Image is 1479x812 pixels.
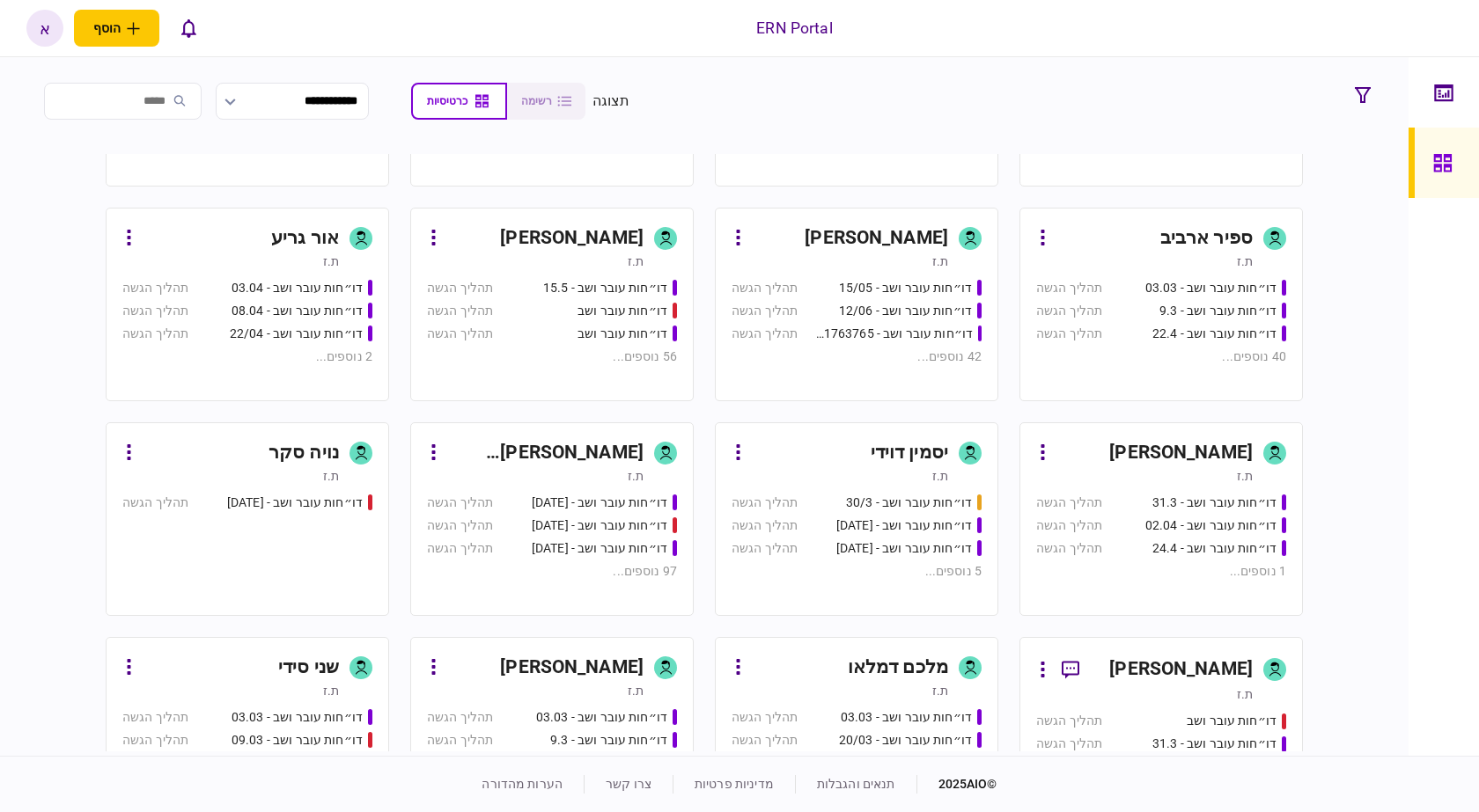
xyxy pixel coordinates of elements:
[1019,208,1303,401] a: ספיר ארביבת.זדו״חות עובר ושב - 03.03תהליך הגשהדו״חות עובר ושב - 9.3תהליך הגשהדו״חות עובר ושב - 22...
[1145,516,1277,535] div: דו״חות עובר ושב - 02.04
[871,439,948,467] div: יסמין דוידי
[106,422,389,616] a: נויה סקרת.זדו״חות עובר ושב - 19.03.2025תהליך הגשה
[1152,539,1277,558] div: דו״חות עובר ושב - 24.4
[628,682,644,699] div: ת.ז
[848,654,948,682] div: מלכם דמלאו
[756,17,832,40] div: ERN Portal
[932,252,948,270] div: ת.ז
[323,252,339,270] div: ת.ז
[836,539,972,558] div: דו״חות עובר ושב - 02/09/25
[269,439,339,467] div: נויה סקר
[74,10,159,47] button: פתח תפריט להוספת לקוח
[715,422,998,616] a: יסמין דוידית.זדו״חות עובר ושב - 30/3תהליך הגשהדו״חות עובר ושב - 31.08.25תהליך הגשהדו״חות עובר ושב...
[1152,325,1277,343] div: דו״חות עובר ושב - 22.4
[606,777,651,791] a: צרו קשר
[122,347,372,366] div: 2 נוספים ...
[410,422,694,616] a: [PERSON_NAME] [PERSON_NAME]ת.זדו״חות עובר ושב - 19/03/2025תהליך הגשהדו״חות עובר ושב - 19.3.25תהלי...
[122,708,188,727] div: תהליך הגשה
[532,516,667,535] div: דו״חות עובר ושב - 19.3.25
[1237,685,1253,703] div: ת.ז
[427,708,493,727] div: תהליך הגשה
[1036,539,1102,558] div: תהליך הגשה
[628,252,644,270] div: ת.ז
[732,347,982,366] div: 42 נוספים ...
[695,777,774,791] a: מדיניות פרטיות
[271,224,339,252] div: אור גריע
[532,539,667,558] div: דו״חות עובר ושב - 19.3.25
[732,516,798,535] div: תהליך הגשה
[232,302,363,320] div: דו״חות עובר ושב - 08.04
[427,302,493,320] div: תהליך הגשה
[1036,347,1286,366] div: 40 נוספים ...
[592,91,630,112] div: תצוגה
[500,224,644,252] div: [PERSON_NAME]
[839,302,972,320] div: דו״חות עובר ושב - 12/06
[1019,422,1303,616] a: [PERSON_NAME]ת.זדו״חות עובר ושב - 31.3תהליך הגשהדו״חות עובר ושב - 02.04תהליך הגשהדו״חות עובר ושב ...
[122,494,188,512] div: תהליך הגשה
[323,467,339,485] div: ת.ז
[732,731,798,750] div: תהליך הגשה
[932,467,948,485] div: ת.ז
[578,325,667,343] div: דו״חות עובר ושב
[715,208,998,401] a: [PERSON_NAME]ת.זדו״חות עובר ושב - 15/05תהליך הגשהדו״חות עובר ושב - 12/06תהליך הגשהדו״חות עובר ושב...
[1036,302,1102,320] div: תהליך הגשה
[1237,252,1253,270] div: ת.ז
[815,325,973,343] div: דו״חות עובר ושב - 511763765 18/06
[122,279,188,297] div: תהליך הגשה
[932,682,948,699] div: ת.ז
[1036,325,1102,343] div: תהליך הגשה
[1152,494,1277,512] div: דו״חות עובר ושב - 31.3
[578,302,667,320] div: דו״חות עובר ושב
[839,279,972,297] div: דו״חות עובר ושב - 15/05
[26,10,63,47] button: א
[1237,467,1253,485] div: ת.ז
[427,562,677,581] div: 97 נוספים ...
[1159,302,1277,320] div: דו״חות עובר ושב - 9.3
[817,777,895,791] a: תנאים והגבלות
[323,682,339,699] div: ת.ז
[839,731,972,750] div: דו״חות עובר ושב - 20/03
[732,279,798,297] div: תהליך הגשה
[447,439,644,467] div: [PERSON_NAME] [PERSON_NAME]
[732,708,798,727] div: תהליך הגשה
[122,325,188,343] div: תהליך הגשה
[1160,224,1253,252] div: ספיר ארביב
[232,708,363,727] div: דו״חות עובר ושב - 03.03
[1036,735,1102,753] div: תהליך הגשה
[836,516,972,535] div: דו״חות עובר ושב - 31.08.25
[427,325,493,343] div: תהליך הגשה
[1036,562,1286,581] div: 1 נוספים ...
[732,494,798,512] div: תהליך הגשה
[1109,439,1253,467] div: [PERSON_NAME]
[532,494,667,512] div: דו״חות עובר ושב - 19/03/2025
[1036,494,1102,512] div: תהליך הגשה
[278,654,339,682] div: שני סידי
[411,83,507,120] button: כרטיסיות
[410,208,694,401] a: [PERSON_NAME]ת.זדו״חות עובר ושב - 15.5תהליך הגשהדו״חות עובר ושבתהליך הגשהדו״חות עובר ושבתהליך הגש...
[805,224,948,252] div: [PERSON_NAME]
[427,516,493,535] div: תהליך הגשה
[521,95,552,107] span: רשימה
[232,731,363,750] div: דו״חות עובר ושב - 09.03
[536,708,667,727] div: דו״חות עובר ושב - 03.03
[916,775,997,794] div: © 2025 AIO
[1036,516,1102,535] div: תהליך הגשה
[841,708,972,727] div: דו״חות עובר ושב - 03.03
[1109,655,1253,684] div: [PERSON_NAME]
[1145,279,1277,297] div: דו״חות עובר ושב - 03.03
[232,279,363,297] div: דו״חות עובר ושב - 03.04
[427,347,677,366] div: 56 נוספים ...
[170,10,207,47] button: פתח רשימת התראות
[230,325,363,343] div: דו״חות עובר ושב - 22/04
[732,562,982,581] div: 5 נוספים ...
[1036,279,1102,297] div: תהליך הגשה
[846,494,972,512] div: דו״חות עובר ושב - 30/3
[427,539,493,558] div: תהליך הגשה
[628,467,644,485] div: ת.ז
[500,654,644,682] div: [PERSON_NAME]
[1036,712,1102,730] div: תהליך הגשה
[427,279,493,297] div: תהליך הגשה
[482,777,563,791] a: הערות מהדורה
[227,494,363,512] div: דו״חות עובר ושב - 19.03.2025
